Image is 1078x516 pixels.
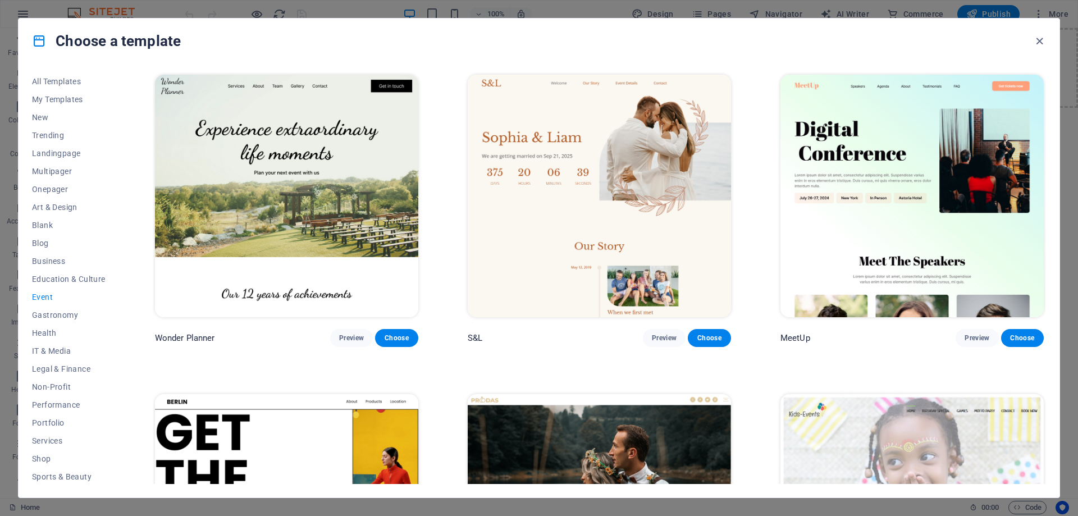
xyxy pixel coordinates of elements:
button: IT & Media [32,342,106,360]
button: Landingpage [32,144,106,162]
button: Blog [32,234,106,252]
span: Preview [965,334,989,343]
span: Blank [32,221,106,230]
span: Shop [32,454,106,463]
span: Legal & Finance [32,364,106,373]
p: Wonder Planner [155,332,215,344]
span: Landingpage [32,149,106,158]
span: Education & Culture [32,275,106,284]
button: All Templates [32,72,106,90]
p: MeetUp [780,332,810,344]
button: Event [32,288,106,306]
span: New [32,113,106,122]
img: MeetUp [780,75,1044,317]
button: Non-Profit [32,378,106,396]
span: Choose [1010,334,1035,343]
span: IT & Media [32,346,106,355]
span: Preview [339,334,364,343]
button: Choose [1001,329,1044,347]
button: Performance [32,396,106,414]
span: Health [32,328,106,337]
button: Gastronomy [32,306,106,324]
button: Preview [643,329,686,347]
button: Blank [32,216,106,234]
button: Health [32,324,106,342]
span: Non-Profit [32,382,106,391]
button: Onepager [32,180,106,198]
h4: Choose a template [32,32,181,50]
span: Multipager [32,167,106,176]
span: Art & Design [32,203,106,212]
button: Services [32,432,106,450]
span: Trending [32,131,106,140]
button: Art & Design [32,198,106,216]
button: Choose [688,329,730,347]
button: Sports & Beauty [32,468,106,486]
p: S&L [468,332,482,344]
button: Trending [32,126,106,144]
button: Choose [375,329,418,347]
span: Business [32,257,106,266]
button: Shop [32,450,106,468]
span: Gastronomy [32,310,106,319]
img: S&L [468,75,731,317]
span: Portfolio [32,418,106,427]
span: Event [32,293,106,302]
button: Business [32,252,106,270]
span: My Templates [32,95,106,104]
span: Choose [384,334,409,343]
button: New [32,108,106,126]
span: Sports & Beauty [32,472,106,481]
span: Onepager [32,185,106,194]
span: Services [32,436,106,445]
span: Preview [652,334,677,343]
button: My Templates [32,90,106,108]
span: All Templates [32,77,106,86]
button: Portfolio [32,414,106,432]
button: Preview [330,329,373,347]
span: Choose [697,334,721,343]
img: Wonder Planner [155,75,418,317]
button: Legal & Finance [32,360,106,378]
button: Education & Culture [32,270,106,288]
span: Performance [32,400,106,409]
span: Paste clipboard [516,49,578,65]
span: Add elements [456,49,511,65]
button: Preview [956,329,998,347]
button: Multipager [32,162,106,180]
span: Blog [32,239,106,248]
